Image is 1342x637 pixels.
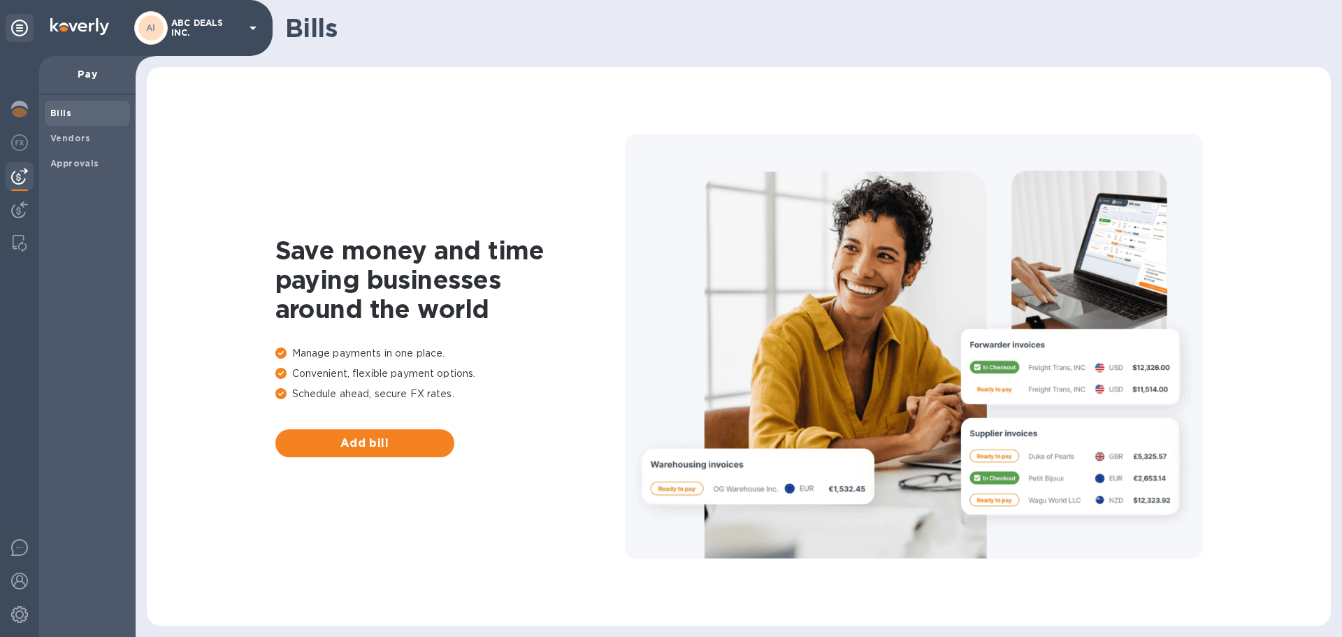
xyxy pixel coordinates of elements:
[285,13,1320,43] h1: Bills
[287,435,443,452] span: Add bill
[275,387,625,401] p: Schedule ahead, secure FX rates.
[50,108,71,118] b: Bills
[11,134,28,151] img: Foreign exchange
[50,18,109,35] img: Logo
[275,236,625,324] h1: Save money and time paying businesses around the world
[275,429,454,457] button: Add bill
[275,366,625,381] p: Convenient, flexible payment options.
[275,346,625,361] p: Manage payments in one place.
[6,14,34,42] div: Unpin categories
[50,67,124,81] p: Pay
[50,133,91,143] b: Vendors
[146,22,156,33] b: AI
[171,18,241,38] p: ABC DEALS INC.
[50,158,99,169] b: Approvals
